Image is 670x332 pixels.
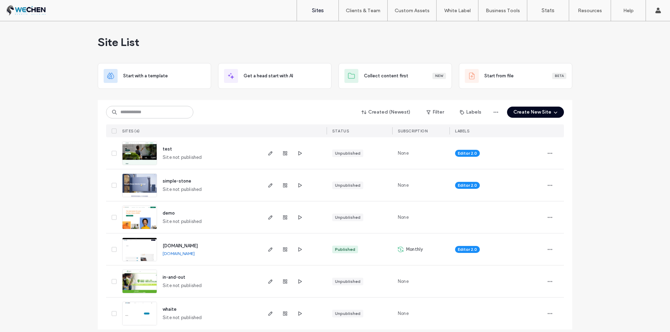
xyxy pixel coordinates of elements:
[98,35,139,49] span: Site List
[398,214,409,221] span: None
[486,8,520,14] label: Business Tools
[163,251,195,256] a: [DOMAIN_NAME]
[458,246,477,253] span: Editor 2.0
[122,129,140,133] span: SITES (6)
[623,8,634,14] label: Help
[444,8,471,14] label: White Label
[356,107,417,118] button: Created (Newest)
[395,8,430,14] label: Custom Assets
[458,150,477,156] span: Editor 2.0
[163,307,177,312] a: whaite
[455,129,469,133] span: LABELS
[398,310,409,317] span: None
[552,73,566,79] div: Beta
[163,178,191,184] a: simple-stone
[454,107,487,118] button: Labels
[406,246,423,253] span: Monthly
[335,214,360,221] div: Unpublished
[419,107,451,118] button: Filter
[459,63,572,89] div: Start from fileBeta
[398,182,409,189] span: None
[312,7,324,14] label: Sites
[335,246,355,253] div: Published
[163,275,185,280] a: in-and-out
[458,182,477,188] span: Editor 2.0
[163,186,202,193] span: Site not published
[335,278,360,285] div: Unpublished
[163,282,202,289] span: Site not published
[398,278,409,285] span: None
[98,63,211,89] div: Start with a template
[332,129,349,133] span: STATUS
[484,72,514,79] span: Start from file
[432,73,446,79] div: New
[163,243,198,248] a: [DOMAIN_NAME]
[244,72,293,79] span: Get a head start with AI
[123,72,168,79] span: Start with a template
[542,7,554,14] label: Stats
[163,218,202,225] span: Site not published
[398,129,427,133] span: SUBSCRIPTION
[163,146,172,152] a: test
[163,314,202,321] span: Site not published
[346,8,380,14] label: Clients & Team
[163,210,175,216] a: demo
[398,150,409,157] span: None
[335,150,360,156] div: Unpublished
[507,107,564,118] button: Create New Site
[218,63,332,89] div: Get a head start with AI
[578,8,602,14] label: Resources
[335,310,360,317] div: Unpublished
[163,154,202,161] span: Site not published
[338,63,452,89] div: Collect content firstNew
[335,182,360,188] div: Unpublished
[364,72,408,79] span: Collect content first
